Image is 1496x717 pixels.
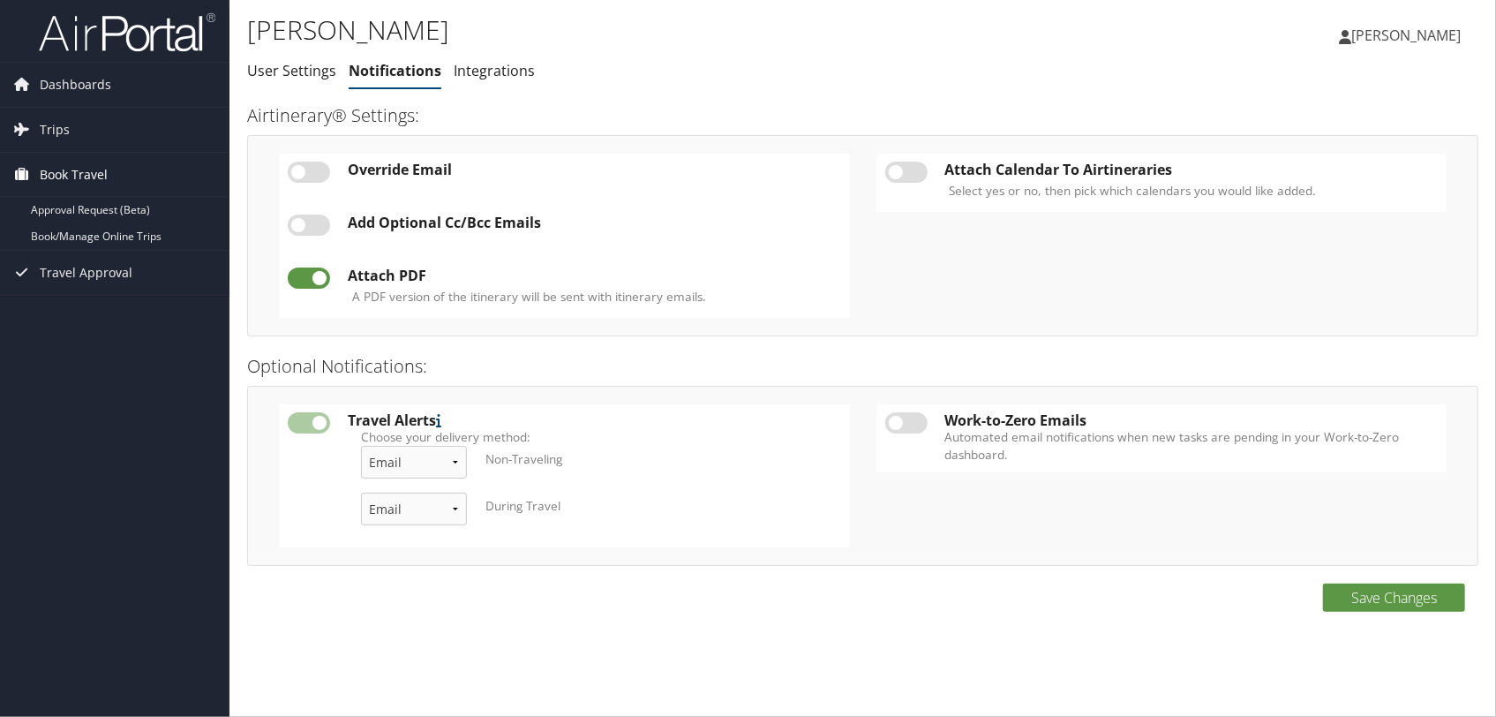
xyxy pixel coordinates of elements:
[40,108,70,152] span: Trips
[485,497,560,515] label: During Travel
[1323,584,1465,612] button: Save Changes
[1351,26,1461,45] span: [PERSON_NAME]
[247,61,336,80] a: User Settings
[247,354,1478,379] h3: Optional Notifications:
[40,63,111,107] span: Dashboards
[348,162,841,177] div: Override Email
[247,103,1478,128] h3: Airtinerary® Settings:
[40,251,132,295] span: Travel Approval
[348,215,841,230] div: Add Optional Cc/Bcc Emails
[349,61,441,80] a: Notifications
[485,450,562,468] label: Non-Traveling
[1339,9,1478,62] a: [PERSON_NAME]
[945,162,1439,177] div: Attach Calendar To Airtineraries
[40,153,108,197] span: Book Travel
[348,268,841,283] div: Attach PDF
[352,288,706,306] label: A PDF version of the itinerary will be sent with itinerary emails.
[39,11,215,53] img: airportal-logo.png
[945,412,1439,428] div: Work-to-Zero Emails
[950,182,1317,200] label: Select yes or no, then pick which calendars you would like added.
[945,428,1439,464] label: Automated email notifications when new tasks are pending in your Work-to-Zero dashboard.
[348,412,841,428] div: Travel Alerts
[454,61,535,80] a: Integrations
[247,11,1068,49] h1: [PERSON_NAME]
[361,428,828,446] label: Choose your delivery method:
